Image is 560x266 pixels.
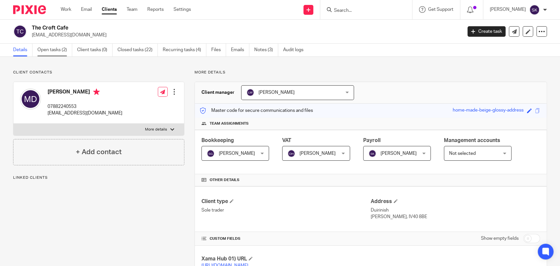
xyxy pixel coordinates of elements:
[81,6,92,13] a: Email
[13,70,184,75] p: Client contacts
[371,207,540,214] p: Duirinish
[371,198,540,205] h4: Address
[93,89,100,95] i: Primary
[13,175,184,180] p: Linked clients
[210,177,239,183] span: Other details
[287,150,295,157] img: svg%3E
[481,235,519,242] label: Show empty fields
[368,150,376,157] img: svg%3E
[254,44,278,56] a: Notes (3)
[529,5,540,15] img: svg%3E
[283,44,308,56] a: Audit logs
[201,198,371,205] h4: Client type
[363,138,381,143] span: Payroll
[163,44,206,56] a: Recurring tasks (4)
[127,6,137,13] a: Team
[259,90,295,95] span: [PERSON_NAME]
[333,8,392,14] input: Search
[32,25,372,31] h2: The Croft Cafe
[428,7,453,12] span: Get Support
[201,236,371,241] h4: CUSTOM FIELDS
[207,150,215,157] img: svg%3E
[20,89,41,110] img: svg%3E
[48,89,122,97] h4: [PERSON_NAME]
[381,151,417,156] span: [PERSON_NAME]
[13,5,46,14] img: Pixie
[449,151,476,156] span: Not selected
[211,44,226,56] a: Files
[467,26,506,37] a: Create task
[453,107,524,114] div: home-made-beige-glossy-address
[371,214,540,220] p: [PERSON_NAME], IV40 8BE
[231,44,249,56] a: Emails
[37,44,72,56] a: Open tasks (2)
[210,121,249,126] span: Team assignments
[174,6,191,13] a: Settings
[200,107,313,114] p: Master code for secure communications and files
[145,127,167,132] p: More details
[444,138,500,143] span: Management accounts
[77,44,113,56] a: Client tasks (0)
[32,32,458,38] p: [EMAIL_ADDRESS][DOMAIN_NAME]
[48,110,122,116] p: [EMAIL_ADDRESS][DOMAIN_NAME]
[76,147,122,157] h4: + Add contact
[117,44,158,56] a: Closed tasks (22)
[147,6,164,13] a: Reports
[282,138,291,143] span: VAT
[490,6,526,13] p: [PERSON_NAME]
[201,256,371,262] h4: Xama Hub 01) URL
[246,89,254,96] img: svg%3E
[61,6,71,13] a: Work
[201,138,234,143] span: Bookkeeping
[201,207,371,214] p: Sole trader
[300,151,336,156] span: [PERSON_NAME]
[13,25,27,38] img: svg%3E
[13,44,32,56] a: Details
[195,70,547,75] p: More details
[102,6,117,13] a: Clients
[48,103,122,110] p: 07882240553
[219,151,255,156] span: [PERSON_NAME]
[201,89,235,96] h3: Client manager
